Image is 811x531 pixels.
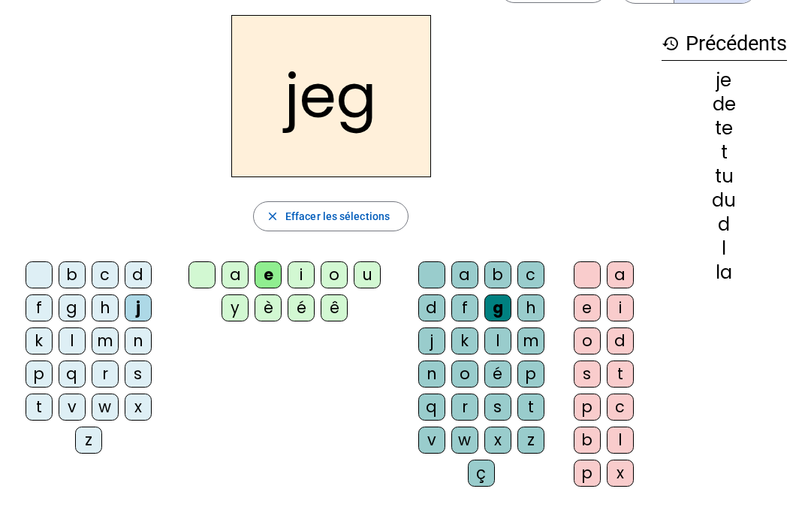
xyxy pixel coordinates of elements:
div: b [59,261,86,288]
div: e [574,294,601,321]
div: d [418,294,445,321]
div: k [26,327,53,355]
mat-icon: close [266,210,279,223]
div: v [418,427,445,454]
div: t [607,361,634,388]
div: n [418,361,445,388]
h3: Précédents [662,27,787,61]
div: te [662,119,787,137]
div: w [92,394,119,421]
h2: jeg [231,15,431,177]
div: b [574,427,601,454]
div: ç [468,460,495,487]
div: q [418,394,445,421]
div: z [75,427,102,454]
div: r [92,361,119,388]
div: t [662,143,787,161]
div: d [607,327,634,355]
button: Effacer les sélections [253,201,409,231]
div: l [607,427,634,454]
mat-icon: history [662,35,680,53]
div: é [288,294,315,321]
div: x [484,427,511,454]
div: a [451,261,478,288]
div: l [59,327,86,355]
div: g [484,294,511,321]
div: i [288,261,315,288]
div: n [125,327,152,355]
div: h [92,294,119,321]
div: f [26,294,53,321]
div: j [125,294,152,321]
div: h [517,294,544,321]
div: tu [662,167,787,186]
div: é [484,361,511,388]
div: d [662,216,787,234]
div: a [607,261,634,288]
div: ê [321,294,348,321]
div: s [574,361,601,388]
div: o [574,327,601,355]
div: t [517,394,544,421]
div: e [255,261,282,288]
div: i [607,294,634,321]
div: q [59,361,86,388]
div: t [26,394,53,421]
div: de [662,95,787,113]
div: j [418,327,445,355]
div: l [662,240,787,258]
div: l [484,327,511,355]
div: o [321,261,348,288]
div: u [354,261,381,288]
div: je [662,71,787,89]
div: g [59,294,86,321]
div: y [222,294,249,321]
div: b [484,261,511,288]
div: p [26,361,53,388]
div: k [451,327,478,355]
div: s [125,361,152,388]
div: c [517,261,544,288]
div: la [662,264,787,282]
div: s [484,394,511,421]
div: c [92,261,119,288]
div: f [451,294,478,321]
div: p [517,361,544,388]
div: v [59,394,86,421]
div: x [607,460,634,487]
div: è [255,294,282,321]
div: o [451,361,478,388]
span: Effacer les sélections [285,207,390,225]
div: d [125,261,152,288]
div: p [574,394,601,421]
div: r [451,394,478,421]
div: w [451,427,478,454]
div: a [222,261,249,288]
div: m [517,327,544,355]
div: x [125,394,152,421]
div: p [574,460,601,487]
div: z [517,427,544,454]
div: c [607,394,634,421]
div: m [92,327,119,355]
div: du [662,192,787,210]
